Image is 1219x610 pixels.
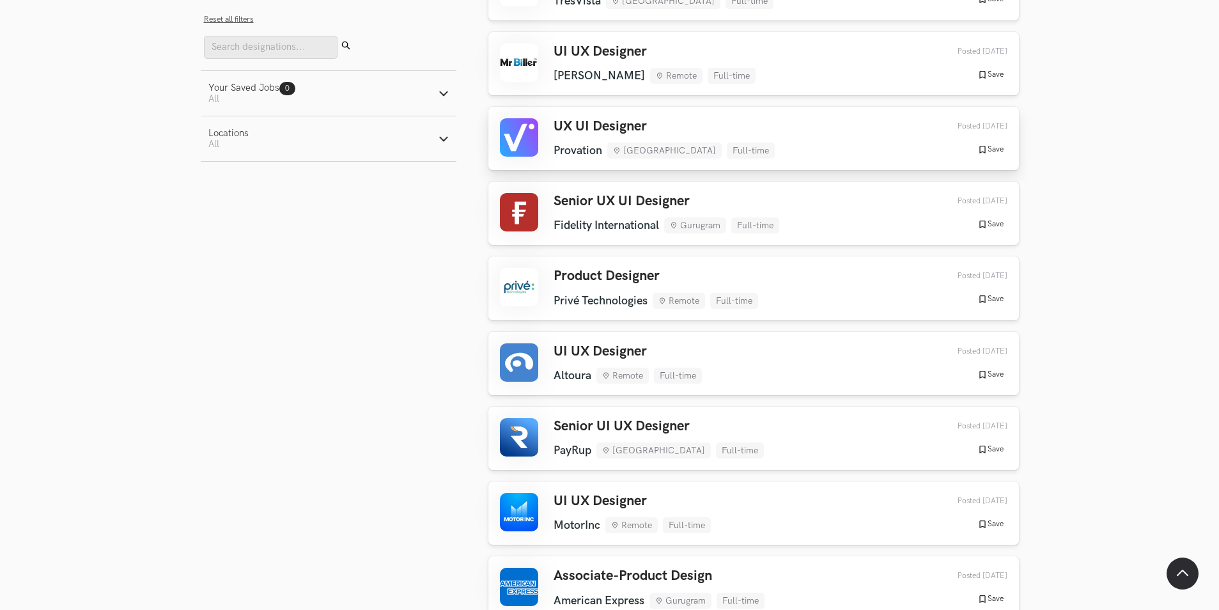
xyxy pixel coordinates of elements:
button: Save [974,444,1007,455]
span: All [208,139,219,150]
li: Remote [653,293,705,309]
h3: Product Designer [554,268,758,285]
li: Full-time [654,368,702,384]
h3: UI UX Designer [554,493,711,510]
button: Save [974,144,1007,155]
a: UI UX Designer MotorInc Remote Full-time Posted [DATE] Save [488,481,1019,545]
div: 10th Oct [928,196,1007,206]
div: 10th Oct [928,121,1007,131]
button: Save [974,219,1007,230]
li: [GEOGRAPHIC_DATA] [596,442,711,458]
button: Save [974,69,1007,81]
a: UX UI Designer Provation [GEOGRAPHIC_DATA] Full-time Posted [DATE] Save [488,107,1019,170]
input: Search [204,36,338,59]
li: Full-time [731,217,779,233]
li: Provation [554,144,602,157]
li: Privé Technologies [554,294,648,308]
a: UI UX Designer Altoura Remote Full-time Posted [DATE] Save [488,332,1019,395]
li: Altoura [554,369,591,382]
li: [GEOGRAPHIC_DATA] [607,143,722,159]
li: Full-time [708,68,756,84]
span: 0 [285,84,290,93]
h3: UI UX Designer [554,43,756,60]
li: Remote [650,68,703,84]
h3: UX UI Designer [554,118,775,135]
span: All [208,93,219,104]
li: [PERSON_NAME] [554,69,645,82]
button: Save [974,519,1007,530]
a: Senior UX UI Designer Fidelity International Gurugram Full-time Posted [DATE] Save [488,182,1019,245]
h3: Associate-Product Design [554,568,765,584]
div: 10th Oct [928,47,1007,56]
div: 27th Sep [928,496,1007,506]
li: Full-time [717,593,765,609]
div: Locations [208,128,249,139]
a: Product Designer Privé Technologies Remote Full-time Posted [DATE] Save [488,256,1019,320]
button: Reset all filters [204,15,254,24]
li: Full-time [710,293,758,309]
li: Full-time [716,442,764,458]
h3: Senior UI UX Designer [554,418,764,435]
h3: Senior UX UI Designer [554,193,779,210]
li: Gurugram [664,217,726,233]
div: 27th Sep [928,571,1007,581]
button: Your Saved Jobs0 All [201,71,456,116]
li: Gurugram [649,593,711,609]
h3: UI UX Designer [554,343,702,360]
button: LocationsAll [201,116,456,161]
li: Remote [605,517,658,533]
li: Full-time [727,143,775,159]
a: UI UX Designer [PERSON_NAME] Remote Full-time Posted [DATE] Save [488,32,1019,95]
div: 27th Sep [928,421,1007,431]
a: Senior UI UX Designer PayRup [GEOGRAPHIC_DATA] Full-time Posted [DATE] Save [488,407,1019,470]
li: Remote [596,368,649,384]
li: American Express [554,594,644,607]
button: Save [974,293,1007,305]
button: Save [974,593,1007,605]
button: Save [974,369,1007,380]
li: Full-time [663,517,711,533]
li: Fidelity International [554,219,659,232]
div: 06th Oct [928,271,1007,281]
div: Your Saved Jobs [208,82,295,93]
li: MotorInc [554,519,600,532]
div: 29th Sep [928,347,1007,356]
li: PayRup [554,444,591,457]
